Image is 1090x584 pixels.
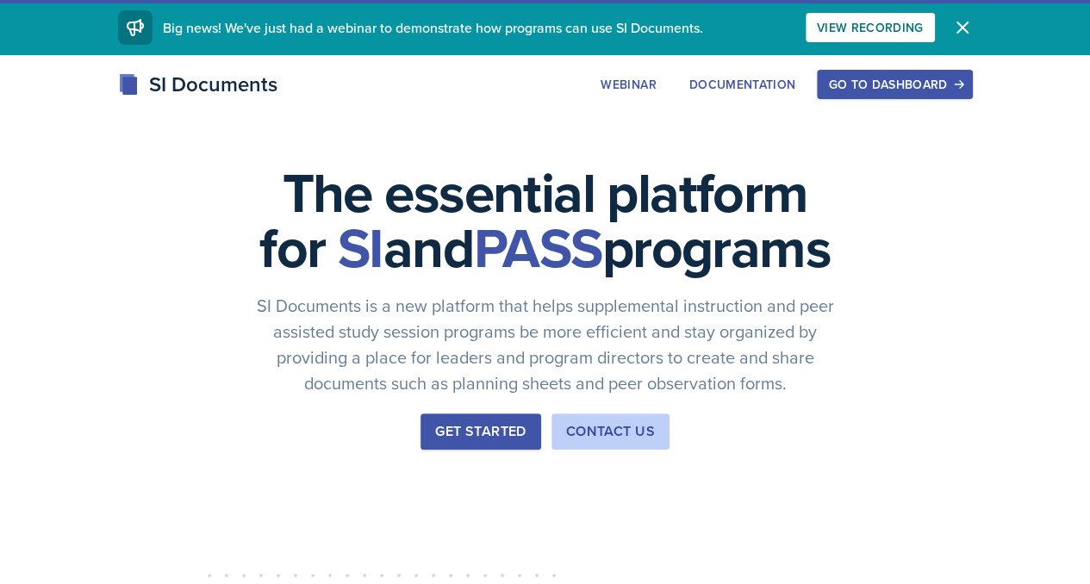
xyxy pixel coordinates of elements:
[551,413,670,450] button: Contact Us
[589,70,667,99] button: Webinar
[689,78,796,91] div: Documentation
[435,421,526,442] div: Get Started
[118,69,277,100] div: SI Documents
[420,413,540,450] button: Get Started
[601,78,656,91] div: Webinar
[163,18,703,37] span: Big news! We've just had a webinar to demonstrate how programs can use SI Documents.
[828,78,961,91] div: Go to Dashboard
[817,21,924,34] div: View Recording
[817,70,972,99] button: Go to Dashboard
[678,70,807,99] button: Documentation
[806,13,935,42] button: View Recording
[566,421,655,442] div: Contact Us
